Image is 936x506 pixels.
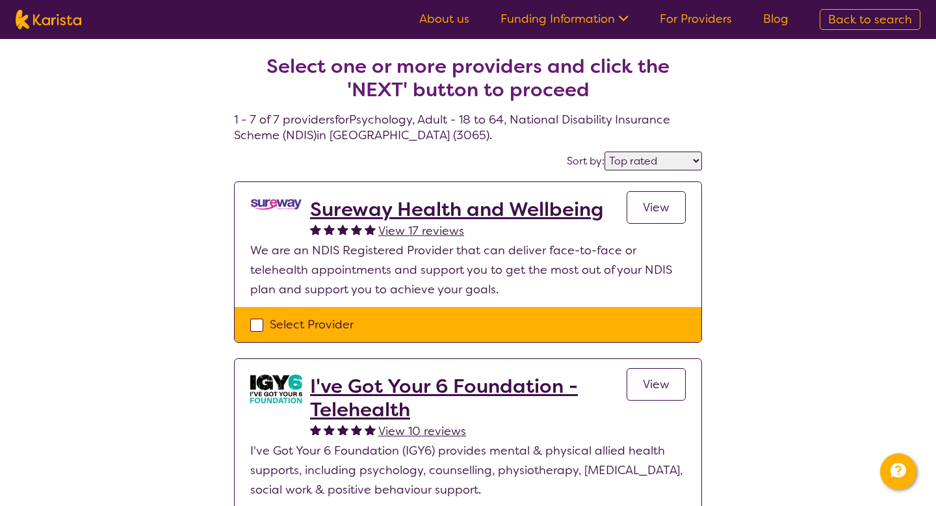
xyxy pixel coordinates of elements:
img: fullstar [310,424,321,435]
h2: Select one or more providers and click the 'NEXT' button to proceed [250,55,686,101]
a: View 10 reviews [378,421,466,441]
p: I've Got Your 6 Foundation (IGY6) provides mental & physical allied health supports, including ps... [250,441,686,499]
span: View [643,377,669,392]
span: View 10 reviews [378,423,466,439]
span: Back to search [828,12,912,27]
a: Sureway Health and Wellbeing [310,198,603,221]
img: fullstar [351,224,362,235]
a: Back to search [820,9,920,30]
a: View 17 reviews [378,221,464,241]
span: View [643,200,669,215]
img: fullstar [351,424,362,435]
img: fullstar [337,224,348,235]
a: View [627,191,686,224]
a: I've Got Your 6 Foundation - Telehealth [310,375,627,421]
img: fullstar [365,424,376,435]
a: For Providers [660,11,732,27]
img: Karista logo [16,10,81,29]
img: nedi5p6dj3rboepxmyww.png [250,198,302,211]
span: View 17 reviews [378,223,464,239]
img: fullstar [365,224,376,235]
img: aw0qclyvxjfem2oefjis.jpg [250,375,302,403]
h4: 1 - 7 of 7 providers for Psychology , Adult - 18 to 64 , National Disability Insurance Scheme (ND... [234,23,702,143]
a: Blog [763,11,788,27]
a: View [627,368,686,401]
img: fullstar [324,424,335,435]
img: fullstar [324,224,335,235]
img: fullstar [337,424,348,435]
img: fullstar [310,224,321,235]
button: Channel Menu [880,453,916,490]
a: About us [419,11,469,27]
p: We are an NDIS Registered Provider that can deliver face-to-face or telehealth appointments and s... [250,241,686,299]
a: Funding Information [500,11,629,27]
label: Sort by: [567,154,604,168]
